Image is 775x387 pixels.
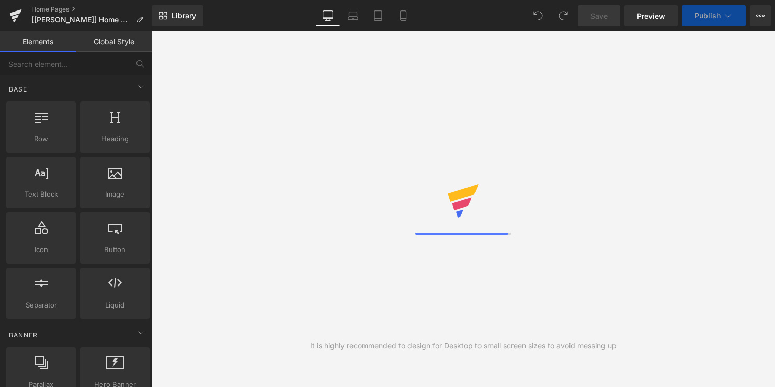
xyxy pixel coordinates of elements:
span: Text Block [9,189,73,200]
span: Liquid [83,300,146,311]
div: It is highly recommended to design for Desktop to small screen sizes to avoid messing up [310,340,617,351]
button: Redo [553,5,574,26]
span: Save [590,10,608,21]
span: Heading [83,133,146,144]
button: More [750,5,771,26]
a: Preview [624,5,678,26]
a: Home Pages [31,5,152,14]
a: Global Style [76,31,152,52]
span: Image [83,189,146,200]
span: Base [8,84,28,94]
button: Publish [682,5,746,26]
a: New Library [152,5,203,26]
span: Button [83,244,146,255]
span: Row [9,133,73,144]
span: Preview [637,10,665,21]
span: Separator [9,300,73,311]
a: Desktop [315,5,340,26]
a: Tablet [366,5,391,26]
span: Banner [8,330,39,340]
a: Mobile [391,5,416,26]
span: Library [172,11,196,20]
span: [[PERSON_NAME]] Home Page - [DATE] 05:18:21 [31,16,132,24]
button: Undo [528,5,549,26]
span: Icon [9,244,73,255]
span: Publish [694,12,721,20]
a: Laptop [340,5,366,26]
